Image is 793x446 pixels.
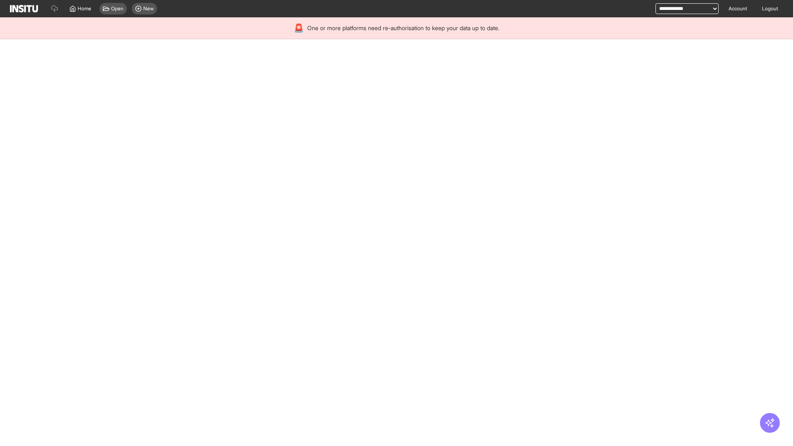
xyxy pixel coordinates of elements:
[111,5,123,12] span: Open
[78,5,91,12] span: Home
[10,5,38,12] img: Logo
[307,24,499,32] span: One or more platforms need re-authorisation to keep your data up to date.
[143,5,154,12] span: New
[294,22,304,34] div: 🚨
